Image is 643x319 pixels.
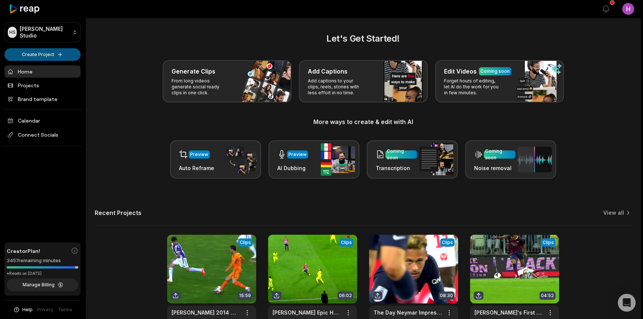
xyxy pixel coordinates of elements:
[485,148,514,161] div: Coming soon
[321,143,355,176] img: ai_dubbing.png
[20,26,69,39] p: [PERSON_NAME] Studio
[22,306,33,313] span: Help
[7,247,40,255] span: Creator Plan!
[4,114,81,127] a: Calendar
[387,148,415,161] div: Coming soon
[4,48,81,61] button: Create Project
[618,294,636,312] div: Open Intercom Messenger
[13,306,33,313] button: Help
[480,68,510,75] div: Coming soon
[603,209,624,217] a: View all
[7,257,78,264] div: 3457 remaining minutes
[308,67,347,76] h3: Add Captions
[190,151,208,158] div: Preview
[4,128,81,141] span: Connect Socials
[272,309,341,316] a: [PERSON_NAME] Epic Humiliations
[518,147,552,172] img: noise_removal.png
[8,27,17,38] div: HS
[474,309,543,316] a: [PERSON_NAME]'s First Game For Barcelona
[376,164,417,172] h3: Transcription
[4,65,81,78] a: Home
[95,117,631,126] h3: More ways to create & edit with AI
[172,78,229,96] p: From long videos generate social ready clips in one click.
[474,164,515,172] h3: Noise removal
[419,143,453,175] img: transcription.png
[373,309,442,316] a: The Day Neymar Impressed [PERSON_NAME]
[95,32,631,45] h2: Let's Get Started!
[172,309,240,316] a: [PERSON_NAME] 2014 ► Ballon d'Or Level👑
[179,164,214,172] h3: Auto Reframe
[444,67,477,76] h3: Edit Videos
[444,78,502,96] p: Forget hours of editing, let AI do the work for you in few minutes.
[222,145,257,174] img: auto_reframe.png
[58,306,72,313] a: Terms
[308,78,365,96] p: Add captions to your clips, reels, stories with less effort in no time.
[7,279,78,291] button: Manage Billing
[7,271,78,276] div: *Resets on [DATE]
[4,93,81,105] a: Brand template
[288,151,307,158] div: Preview
[95,209,141,217] h2: Recent Projects
[37,306,53,313] a: Privacy
[4,79,81,91] a: Projects
[277,164,308,172] h3: AI Dubbing
[172,67,215,76] h3: Generate Clips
